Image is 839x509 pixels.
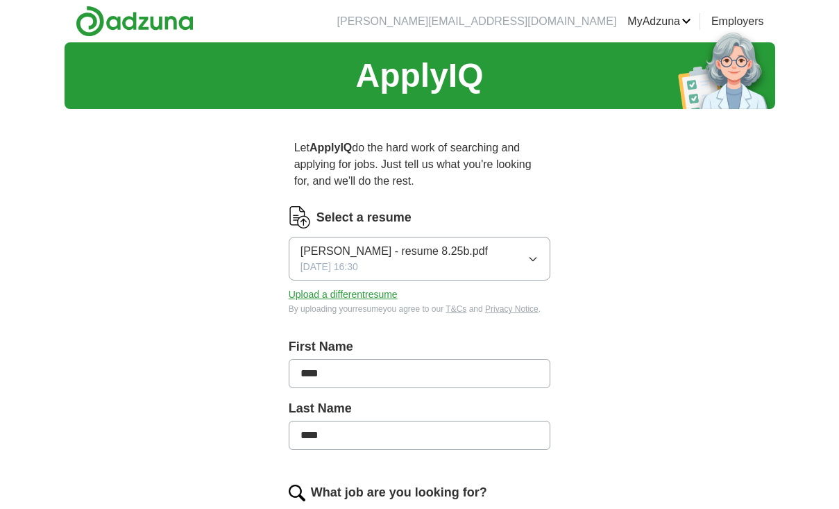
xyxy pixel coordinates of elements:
button: Upload a differentresume [289,287,398,302]
a: Employers [711,13,764,30]
label: Select a resume [316,208,412,227]
img: search.png [289,485,305,501]
label: First Name [289,337,551,356]
span: [PERSON_NAME] - resume 8.25b.pdf [300,243,488,260]
a: Privacy Notice [485,304,539,314]
span: [DATE] 16:30 [300,260,358,274]
p: Let do the hard work of searching and applying for jobs. Just tell us what you're looking for, an... [289,134,551,195]
label: What job are you looking for? [311,483,487,502]
div: By uploading your resume you agree to our and . [289,303,551,315]
img: CV Icon [289,206,311,228]
h1: ApplyIQ [355,51,483,101]
a: T&Cs [446,304,466,314]
a: MyAdzuna [627,13,691,30]
img: Adzuna logo [76,6,194,37]
li: [PERSON_NAME][EMAIL_ADDRESS][DOMAIN_NAME] [337,13,617,30]
label: Last Name [289,399,551,418]
strong: ApplyIQ [310,142,352,153]
button: [PERSON_NAME] - resume 8.25b.pdf[DATE] 16:30 [289,237,551,281]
